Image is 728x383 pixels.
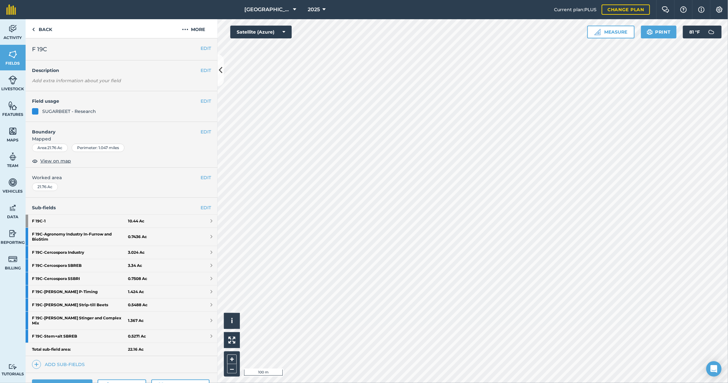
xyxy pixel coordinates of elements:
[227,355,237,364] button: +
[32,246,128,259] strong: F 19C - Cercospora Industry
[227,364,237,373] button: –
[32,67,211,74] h4: Description
[32,228,128,246] strong: F 19C - Agronomy Industry In-Furrow and BioStim
[128,302,147,307] strong: 0.5488 Ac
[128,263,142,268] strong: 3.34 Ac
[128,234,147,239] strong: 0.7436 Ac
[683,26,722,38] button: 81 °F
[32,174,211,181] span: Worked area
[128,347,144,352] strong: 22.16 Ac
[32,78,121,84] em: Add extra information about your field
[32,157,38,165] img: svg+xml;base64,PHN2ZyB4bWxucz0iaHR0cDovL3d3dy53My5vcmcvMjAwMC9zdmciIHdpZHRoPSIxOCIgaGVpZ2h0PSIyNC...
[34,361,39,368] img: svg+xml;base64,PHN2ZyB4bWxucz0iaHR0cDovL3d3dy53My5vcmcvMjAwMC9zdmciIHdpZHRoPSIxNCIgaGVpZ2h0PSIyNC...
[26,330,218,343] a: F 19C-Stem+alt SBREB0.5271 Ac
[128,334,146,339] strong: 0.5271 Ac
[26,228,218,246] a: F 19C-Agronomy Industry In-Furrow and BioStim0.7436 Ac
[8,50,17,59] img: svg+xml;base64,PHN2ZyB4bWxucz0iaHR0cDovL3d3dy53My5vcmcvMjAwMC9zdmciIHdpZHRoPSI1NiIgaGVpZ2h0PSI2MC...
[32,45,47,54] span: F 19C
[32,347,128,352] strong: Total sub-field area:
[8,254,17,264] img: svg+xml;base64,PD94bWwgdmVyc2lvbj0iMS4wIiBlbmNvZGluZz0idXRmLTgiPz4KPCEtLSBHZW5lcmF0b3I6IEFkb2JlIE...
[201,174,211,181] button: EDIT
[680,6,687,13] img: A question mark icon
[26,204,218,211] h4: Sub-fields
[8,203,17,213] img: svg+xml;base64,PD94bWwgdmVyc2lvbj0iMS4wIiBlbmNvZGluZz0idXRmLTgiPz4KPCEtLSBHZW5lcmF0b3I6IEFkb2JlIE...
[8,229,17,238] img: svg+xml;base64,PD94bWwgdmVyc2lvbj0iMS4wIiBlbmNvZGluZz0idXRmLTgiPz4KPCEtLSBHZW5lcmF0b3I6IEFkb2JlIE...
[26,259,218,272] a: F 19C-Cercospora SBREB3.34 Ac
[32,157,71,165] button: View on map
[32,98,201,105] h4: Field usage
[32,312,128,330] strong: F 19C - [PERSON_NAME] Stinger and Complex Mix
[716,6,723,13] img: A cog icon
[182,26,188,33] img: svg+xml;base64,PHN2ZyB4bWxucz0iaHR0cDovL3d3dy53My5vcmcvMjAwMC9zdmciIHdpZHRoPSIyMCIgaGVpZ2h0PSIyNC...
[231,317,233,325] span: i
[8,178,17,187] img: svg+xml;base64,PD94bWwgdmVyc2lvbj0iMS4wIiBlbmNvZGluZz0idXRmLTgiPz4KPCEtLSBHZW5lcmF0b3I6IEFkb2JlIE...
[42,108,96,115] div: SUGARBEET - Research
[698,6,705,13] img: svg+xml;base64,PHN2ZyB4bWxucz0iaHR0cDovL3d3dy53My5vcmcvMjAwMC9zdmciIHdpZHRoPSIxNyIgaGVpZ2h0PSIxNy...
[26,312,218,330] a: F 19C-[PERSON_NAME] Stinger and Complex Mix1.367 Ac
[594,29,601,35] img: Ruler icon
[26,299,218,311] a: F 19C-[PERSON_NAME] Strip-till Beets0.5488 Ac
[32,259,128,272] strong: F 19C - Cercospora SBREB
[32,285,128,298] strong: F 19C - [PERSON_NAME] P-Timing
[224,313,240,329] button: i
[128,289,144,294] strong: 1.424 Ac
[689,26,700,38] span: 81 ° F
[602,4,650,15] a: Change plan
[26,272,218,285] a: F 19C-Cercospora SSBRI0.7508 Ac
[32,215,128,227] strong: F 19C - 1
[26,246,218,259] a: F 19C-Cercospora Industry3.024 Ac
[201,204,211,211] a: EDIT
[128,250,145,255] strong: 3.024 Ac
[228,337,235,344] img: Four arrows, one pointing top left, one top right, one bottom right and the last bottom left
[587,26,635,38] button: Measure
[244,6,290,13] span: [GEOGRAPHIC_DATA]
[554,6,597,13] span: Current plan : PLUS
[201,128,211,135] button: EDIT
[201,98,211,105] button: EDIT
[32,299,128,311] strong: F 19C - [PERSON_NAME] Strip-till Beets
[170,19,218,38] button: More
[32,183,58,191] div: 21.76 Ac
[26,215,218,227] a: F 19C-110.44 Ac
[308,6,320,13] span: 2025
[8,364,17,370] img: svg+xml;base64,PD94bWwgdmVyc2lvbj0iMS4wIiBlbmNvZGluZz0idXRmLTgiPz4KPCEtLSBHZW5lcmF0b3I6IEFkb2JlIE...
[8,24,17,34] img: svg+xml;base64,PD94bWwgdmVyc2lvbj0iMS4wIiBlbmNvZGluZz0idXRmLTgiPz4KPCEtLSBHZW5lcmF0b3I6IEFkb2JlIE...
[32,360,87,369] a: Add sub-fields
[32,330,128,343] strong: F 19C - Stem+alt SBREB
[32,272,128,285] strong: F 19C - Cercospora SSBRI
[230,26,292,38] button: Satellite (Azure)
[8,101,17,110] img: svg+xml;base64,PHN2ZyB4bWxucz0iaHR0cDovL3d3dy53My5vcmcvMjAwMC9zdmciIHdpZHRoPSI1NiIgaGVpZ2h0PSI2MC...
[128,276,147,281] strong: 0.7508 Ac
[32,144,68,152] div: Area : 21.76 Ac
[26,19,59,38] a: Back
[26,122,201,135] h4: Boundary
[662,6,669,13] img: Two speech bubbles overlapping with the left bubble in the forefront
[40,157,71,164] span: View on map
[32,26,35,33] img: svg+xml;base64,PHN2ZyB4bWxucz0iaHR0cDovL3d3dy53My5vcmcvMjAwMC9zdmciIHdpZHRoPSI5IiBoZWlnaHQ9IjI0Ii...
[706,361,722,377] div: Open Intercom Messenger
[128,219,144,224] strong: 10.44 Ac
[201,67,211,74] button: EDIT
[8,152,17,162] img: svg+xml;base64,PD94bWwgdmVyc2lvbj0iMS4wIiBlbmNvZGluZz0idXRmLTgiPz4KPCEtLSBHZW5lcmF0b3I6IEFkb2JlIE...
[6,4,16,15] img: fieldmargin Logo
[201,45,211,52] button: EDIT
[705,26,718,38] img: svg+xml;base64,PD94bWwgdmVyc2lvbj0iMS4wIiBlbmNvZGluZz0idXRmLTgiPz4KPCEtLSBHZW5lcmF0b3I6IEFkb2JlIE...
[128,318,144,323] strong: 1.367 Ac
[647,28,653,36] img: svg+xml;base64,PHN2ZyB4bWxucz0iaHR0cDovL3d3dy53My5vcmcvMjAwMC9zdmciIHdpZHRoPSIxOSIgaGVpZ2h0PSIyNC...
[8,75,17,85] img: svg+xml;base64,PD94bWwgdmVyc2lvbj0iMS4wIiBlbmNvZGluZz0idXRmLTgiPz4KPCEtLSBHZW5lcmF0b3I6IEFkb2JlIE...
[72,144,124,152] div: Perimeter : 1.047 miles
[26,285,218,298] a: F 19C-[PERSON_NAME] P-Timing1.424 Ac
[641,26,677,38] button: Print
[26,135,218,142] span: Mapped
[8,126,17,136] img: svg+xml;base64,PHN2ZyB4bWxucz0iaHR0cDovL3d3dy53My5vcmcvMjAwMC9zdmciIHdpZHRoPSI1NiIgaGVpZ2h0PSI2MC...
